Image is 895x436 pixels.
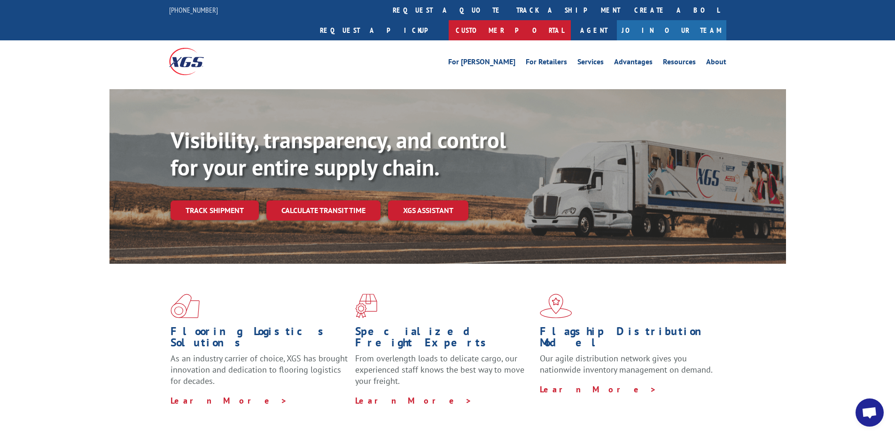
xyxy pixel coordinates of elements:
[540,353,713,375] span: Our agile distribution network gives you nationwide inventory management on demand.
[171,200,259,220] a: Track shipment
[540,326,717,353] h1: Flagship Distribution Model
[614,58,653,69] a: Advantages
[171,125,506,182] b: Visibility, transparency, and control for your entire supply chain.
[571,20,617,40] a: Agent
[577,58,604,69] a: Services
[856,398,884,427] div: Open chat
[540,384,657,395] a: Learn More >
[171,353,348,386] span: As an industry carrier of choice, XGS has brought innovation and dedication to flooring logistics...
[355,294,377,318] img: xgs-icon-focused-on-flooring-red
[526,58,567,69] a: For Retailers
[355,395,472,406] a: Learn More >
[355,353,533,395] p: From overlength loads to delicate cargo, our experienced staff knows the best way to move your fr...
[617,20,726,40] a: Join Our Team
[663,58,696,69] a: Resources
[355,326,533,353] h1: Specialized Freight Experts
[706,58,726,69] a: About
[266,200,381,221] a: Calculate transit time
[540,294,572,318] img: xgs-icon-flagship-distribution-model-red
[171,326,348,353] h1: Flooring Logistics Solutions
[171,395,288,406] a: Learn More >
[388,200,468,221] a: XGS ASSISTANT
[169,5,218,15] a: [PHONE_NUMBER]
[313,20,449,40] a: Request a pickup
[448,58,515,69] a: For [PERSON_NAME]
[449,20,571,40] a: Customer Portal
[171,294,200,318] img: xgs-icon-total-supply-chain-intelligence-red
